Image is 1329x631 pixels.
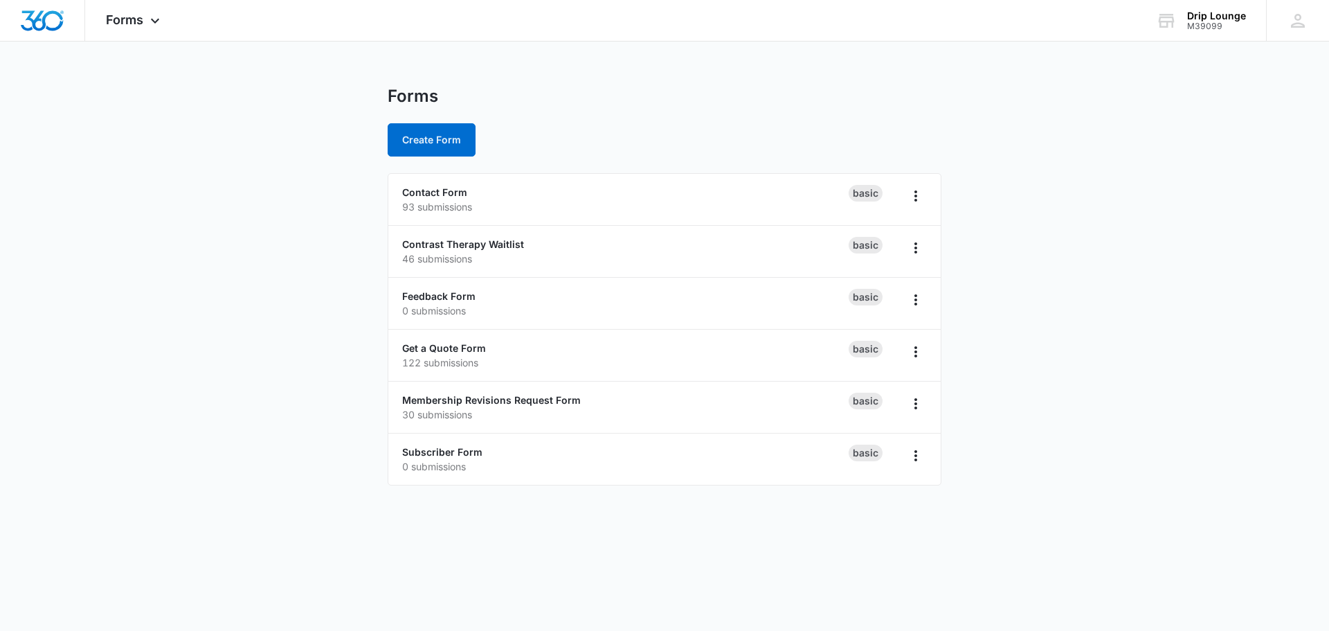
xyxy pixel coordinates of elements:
[402,446,482,458] a: Subscriber Form
[402,407,849,422] p: 30 submissions
[905,237,927,259] button: Overflow Menu
[402,186,467,198] a: Contact Form
[1187,21,1246,31] div: account id
[106,12,143,27] span: Forms
[402,342,486,354] a: Get a Quote Form
[402,238,524,250] a: Contrast Therapy Waitlist
[849,445,883,461] div: Basic
[402,394,581,406] a: Membership Revisions Request Form
[905,341,927,363] button: Overflow Menu
[402,290,476,302] a: Feedback Form
[905,393,927,415] button: Overflow Menu
[849,237,883,254] div: Basic
[905,445,927,467] button: Overflow Menu
[402,459,849,474] p: 0 submissions
[905,185,927,207] button: Overflow Menu
[402,303,849,318] p: 0 submissions
[849,341,883,357] div: Basic
[849,185,883,202] div: Basic
[402,199,849,214] p: 93 submissions
[849,393,883,409] div: Basic
[388,86,438,107] h1: Forms
[388,123,476,157] button: Create Form
[849,289,883,305] div: Basic
[402,251,849,266] p: 46 submissions
[1187,10,1246,21] div: account name
[402,355,849,370] p: 122 submissions
[905,289,927,311] button: Overflow Menu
